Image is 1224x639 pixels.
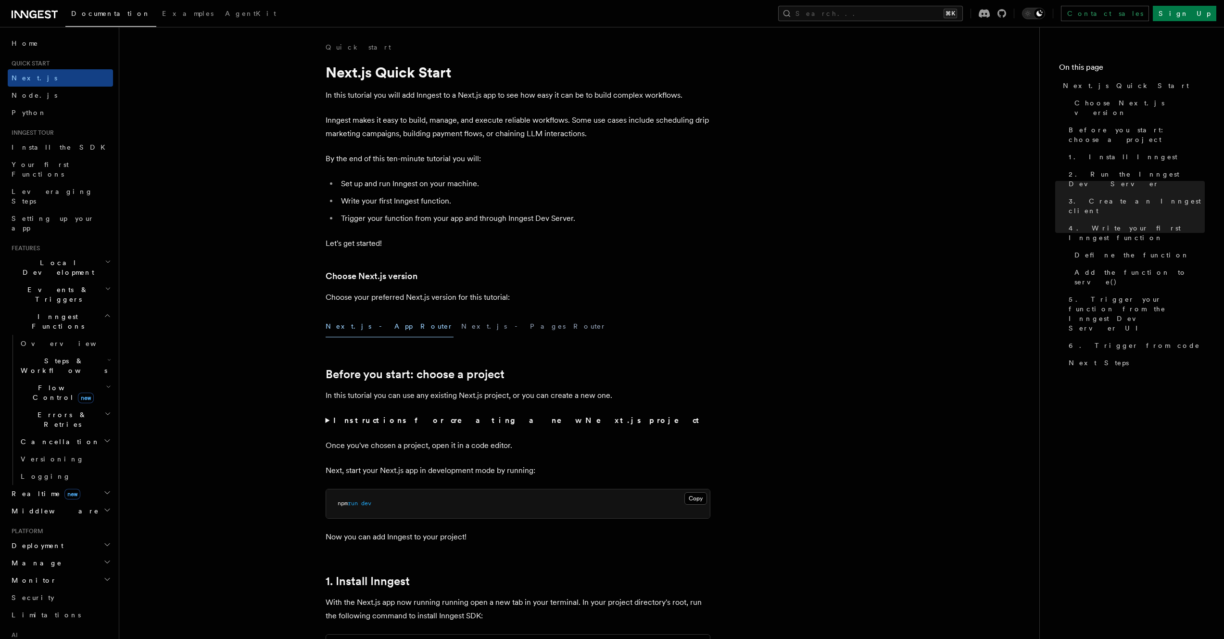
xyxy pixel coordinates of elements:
[326,269,417,283] a: Choose Next.js version
[17,468,113,485] a: Logging
[326,596,710,623] p: With the Next.js app now running running open a new tab in your terminal. In your project directo...
[17,450,113,468] a: Versioning
[684,492,707,505] button: Copy
[326,114,710,141] p: Inngest makes it easy to build, manage, and execute reliable workflows. Some use cases include sc...
[1059,77,1205,94] a: Next.js Quick Start
[8,285,105,304] span: Events & Triggers
[326,575,410,588] a: 1. Install Inngest
[12,109,47,116] span: Python
[8,35,113,52] a: Home
[8,575,57,585] span: Monitor
[8,572,113,589] button: Monitor
[17,335,113,352] a: Overview
[1069,358,1129,368] span: Next Steps
[8,606,113,624] a: Limitations
[8,335,113,485] div: Inngest Functions
[8,308,113,335] button: Inngest Functions
[162,10,214,17] span: Examples
[8,87,113,104] a: Node.js
[71,10,151,17] span: Documentation
[1071,264,1205,291] a: Add the function to serve()
[12,38,38,48] span: Home
[1069,152,1177,162] span: 1. Install Inngest
[156,3,219,26] a: Examples
[64,489,80,499] span: new
[1022,8,1045,19] button: Toggle dark mode
[1069,294,1205,333] span: 5. Trigger your function from the Inngest Dev Server UI
[8,183,113,210] a: Leveraging Steps
[1074,250,1189,260] span: Define the function
[1069,223,1205,243] span: 4. Write your first Inngest function
[17,437,100,447] span: Cancellation
[8,502,113,520] button: Middleware
[8,489,80,498] span: Realtime
[12,74,57,82] span: Next.js
[944,9,957,18] kbd: ⌘K
[21,340,120,347] span: Overview
[17,379,113,406] button: Flow Controlnew
[326,42,391,52] a: Quick start
[17,433,113,450] button: Cancellation
[1153,6,1216,21] a: Sign Up
[8,537,113,554] button: Deployment
[8,554,113,572] button: Manage
[1059,62,1205,77] h4: On this page
[17,383,106,402] span: Flow Control
[12,188,93,205] span: Leveraging Steps
[1065,354,1205,371] a: Next Steps
[326,291,710,304] p: Choose your preferred Next.js version for this tutorial:
[8,129,54,137] span: Inngest tour
[1074,98,1205,117] span: Choose Next.js version
[326,464,710,477] p: Next, start your Next.js app in development mode by running:
[1069,196,1205,216] span: 3. Create an Inngest client
[1065,166,1205,192] a: 2. Run the Inngest Dev Server
[17,352,113,379] button: Steps & Workflows
[8,281,113,308] button: Events & Triggers
[17,356,107,375] span: Steps & Workflows
[8,104,113,121] a: Python
[1065,219,1205,246] a: 4. Write your first Inngest function
[8,210,113,237] a: Setting up your app
[326,237,710,250] p: Let's get started!
[338,212,710,225] li: Trigger your function from your app and through Inngest Dev Server.
[8,60,50,67] span: Quick start
[8,485,113,502] button: Realtimenew
[12,215,94,232] span: Setting up your app
[12,161,69,178] span: Your first Functions
[8,156,113,183] a: Your first Functions
[225,10,276,17] span: AgentKit
[8,254,113,281] button: Local Development
[461,316,606,337] button: Next.js - Pages Router
[1065,337,1205,354] a: 6. Trigger from code
[1069,169,1205,189] span: 2. Run the Inngest Dev Server
[8,244,40,252] span: Features
[8,527,43,535] span: Platform
[12,594,54,601] span: Security
[8,139,113,156] a: Install the SDK
[1069,125,1205,144] span: Before you start: choose a project
[361,500,371,507] span: dev
[17,406,113,433] button: Errors & Retries
[333,416,703,425] strong: Instructions for creating a new Next.js project
[78,393,94,403] span: new
[8,589,113,606] a: Security
[12,91,57,99] span: Node.js
[8,258,105,277] span: Local Development
[1071,94,1205,121] a: Choose Next.js version
[8,558,62,568] span: Manage
[21,455,84,463] span: Versioning
[219,3,282,26] a: AgentKit
[8,506,99,516] span: Middleware
[326,439,710,452] p: Once you've chosen a project, open it in a code editor.
[326,368,505,381] a: Before you start: choose a project
[1063,81,1189,90] span: Next.js Quick Start
[326,316,454,337] button: Next.js - App Router
[326,89,710,102] p: In this tutorial you will add Inngest to a Next.js app to see how easy it can be to build complex...
[8,69,113,87] a: Next.js
[326,152,710,166] p: By the end of this ten-minute tutorial you will:
[1074,268,1205,287] span: Add the function to serve()
[8,541,63,550] span: Deployment
[1071,246,1205,264] a: Define the function
[338,500,348,507] span: npm
[1065,121,1205,148] a: Before you start: choose a project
